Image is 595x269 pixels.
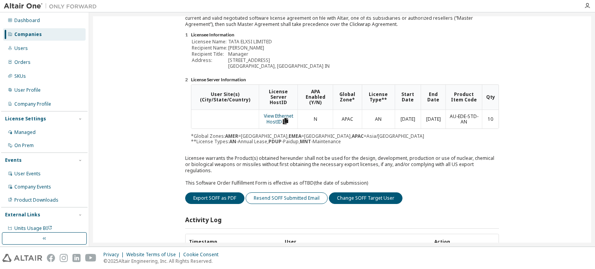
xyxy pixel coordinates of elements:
div: Website Terms of Use [126,252,183,258]
td: Licensee Name: [192,39,227,45]
p: © 2025 Altair Engineering, Inc. All Rights Reserved. [103,258,223,264]
th: License Type** [362,85,395,110]
div: Orders [14,59,31,65]
img: instagram.svg [60,254,68,262]
div: User Events [14,171,41,177]
div: On Prem [14,142,34,149]
td: [DATE] [421,110,445,129]
td: AN [362,110,395,129]
th: Global Zone* [333,85,362,110]
b: MNT [300,138,311,145]
b: AMER [225,133,238,139]
td: Address: [192,58,227,63]
img: Altair One [4,2,101,10]
span: Units Usage BI [14,225,52,231]
div: User Profile [14,87,41,93]
td: [STREET_ADDRESS] [228,58,330,63]
td: APAC [333,110,362,129]
div: Events [5,157,22,163]
div: Dashboard [14,17,40,24]
div: Privacy [103,252,126,258]
div: Cookie Consent [183,252,223,258]
th: Qty [482,85,499,110]
td: Recipient Title: [192,51,227,57]
th: User [281,234,430,249]
th: User Site(s) (City/State/Country) [191,85,259,110]
th: Product Item Code [445,85,482,110]
th: End Date [421,85,445,110]
div: Product Downloads [14,197,58,203]
td: Recipient Name: [192,45,227,51]
td: AU-EDE-STD-AN [445,110,482,129]
td: TATA ELXSI LIMITED [228,39,330,45]
b: AN [229,138,236,145]
td: [DATE] [395,110,421,129]
td: Manager [228,51,330,57]
li: Licensee Information [191,32,499,38]
td: [GEOGRAPHIC_DATA], [GEOGRAPHIC_DATA] IN [228,63,330,69]
div: Companies [14,31,42,38]
img: facebook.svg [47,254,55,262]
th: Start Date [395,85,421,110]
img: altair_logo.svg [2,254,42,262]
div: Company Events [14,184,51,190]
td: N [297,110,333,129]
div: Managed [14,129,36,135]
th: License Server HostID [259,85,297,110]
button: Export SOFF as PDF [185,192,244,204]
div: Users [14,45,28,51]
img: linkedin.svg [72,254,81,262]
div: *Global Zones: =[GEOGRAPHIC_DATA], =[GEOGRAPHIC_DATA], =Asia/[GEOGRAPHIC_DATA] **License Types: -... [191,84,499,144]
a: View Ethernet HostID [264,113,293,125]
div: Company Profile [14,101,51,107]
div: License Settings [5,116,46,122]
div: SKUs [14,73,26,79]
li: License Server Information [191,77,499,83]
th: Timestamp [186,234,281,249]
button: Resend SOFF Submitted Email [246,192,328,204]
b: PDUP [268,138,282,145]
h3: Activity Log [185,216,222,224]
b: EMEA [289,133,301,139]
th: APA Enabled (Y/N) [297,85,333,110]
td: [PERSON_NAME] [228,45,330,51]
th: Action [431,234,499,249]
button: Change SOFF Target User [329,192,402,204]
td: 10 [482,110,499,129]
b: APAC [352,133,364,139]
img: youtube.svg [85,254,96,262]
div: External Links [5,212,40,218]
